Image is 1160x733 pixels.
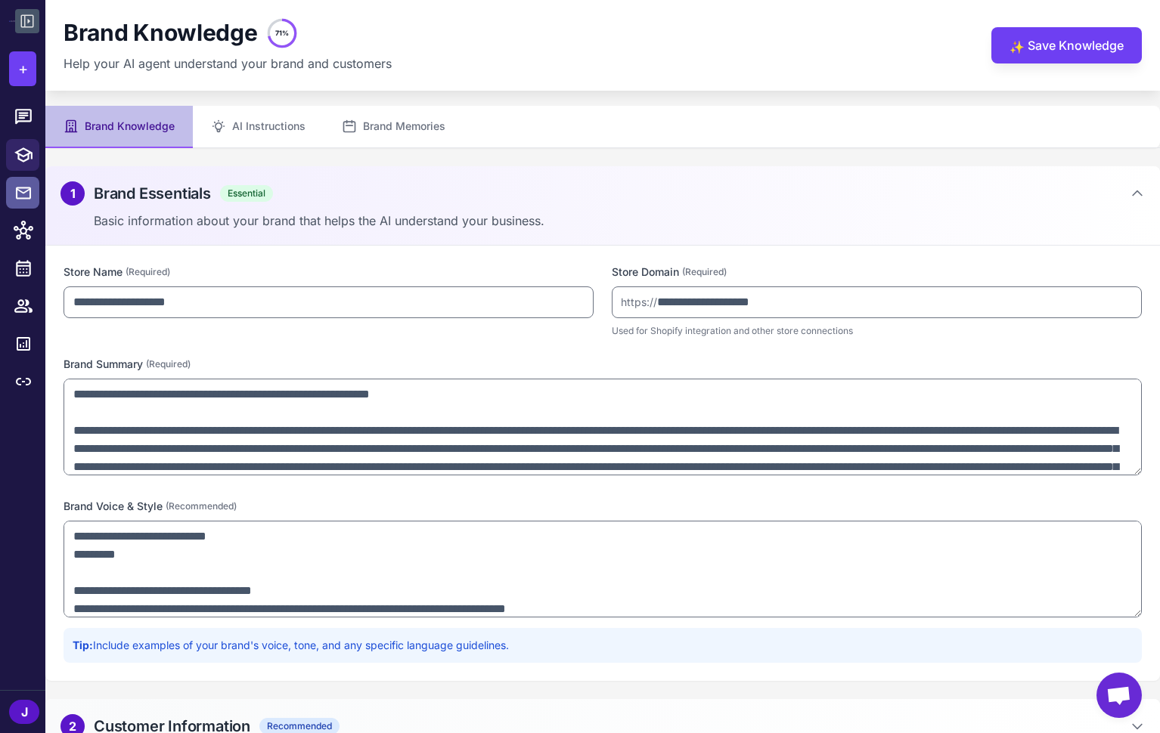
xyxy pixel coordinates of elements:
span: (Required) [682,265,727,279]
span: Essential [220,185,273,202]
label: Store Name [64,264,594,280]
h1: Brand Knowledge [64,19,258,48]
p: Help your AI agent understand your brand and customers [64,54,392,73]
span: (Recommended) [166,499,237,513]
p: Used for Shopify integration and other store connections [612,324,1142,338]
button: AI Instructions [193,106,324,148]
div: Open chat [1096,673,1142,718]
button: Brand Memories [324,106,464,148]
span: (Required) [126,265,170,279]
div: 1 [60,181,85,206]
p: Basic information about your brand that helps the AI understand your business. [94,212,1145,230]
text: 71% [275,29,289,37]
p: Include examples of your brand's voice, tone, and any specific language guidelines. [73,637,1133,654]
label: Brand Voice & Style [64,498,1142,515]
button: + [9,51,36,86]
button: ✨Save Knowledge [991,27,1142,63]
strong: Tip: [73,639,93,651]
span: + [18,57,28,80]
span: (Required) [146,357,191,371]
div: J [9,700,39,724]
h2: Brand Essentials [94,182,211,205]
img: Raleon Logo [9,20,15,21]
button: Brand Knowledge [45,106,193,148]
span: ✨ [1010,38,1022,50]
label: Brand Summary [64,356,1142,373]
label: Store Domain [612,264,1142,280]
